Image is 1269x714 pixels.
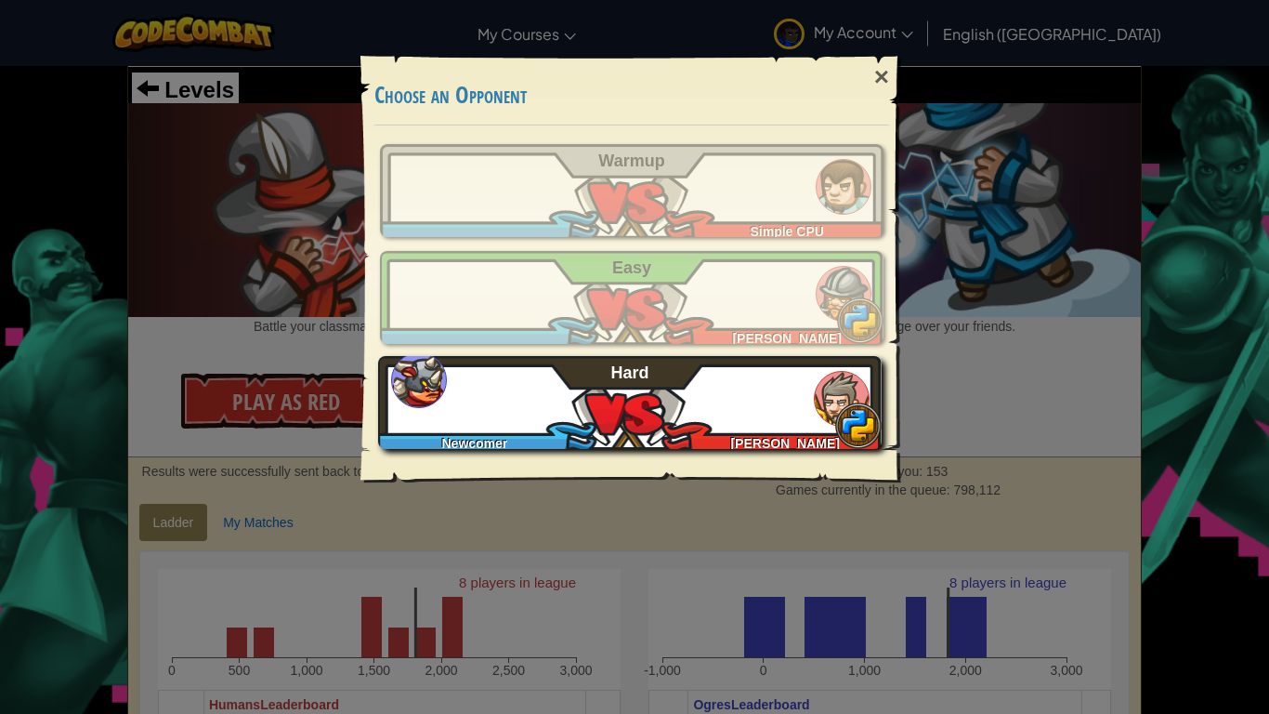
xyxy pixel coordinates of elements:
[611,364,649,382] span: Hard
[612,258,651,277] span: Easy
[442,436,508,451] span: Newcomer
[380,356,883,449] a: Newcomer[PERSON_NAME]
[814,371,870,427] img: humans_ladder_hard.png
[374,83,889,108] h3: Choose an Opponent
[860,50,903,104] div: ×
[751,224,824,239] span: Simple CPU
[816,266,871,322] img: humans_ladder_easy.png
[598,152,664,170] span: Warmup
[391,352,447,408] img: ogres_ladder_hard.png
[732,331,841,346] span: [PERSON_NAME]
[816,159,871,215] img: humans_ladder_tutorial.png
[380,251,883,344] a: [PERSON_NAME]
[380,144,883,237] a: Simple CPU
[730,436,839,451] span: [PERSON_NAME]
